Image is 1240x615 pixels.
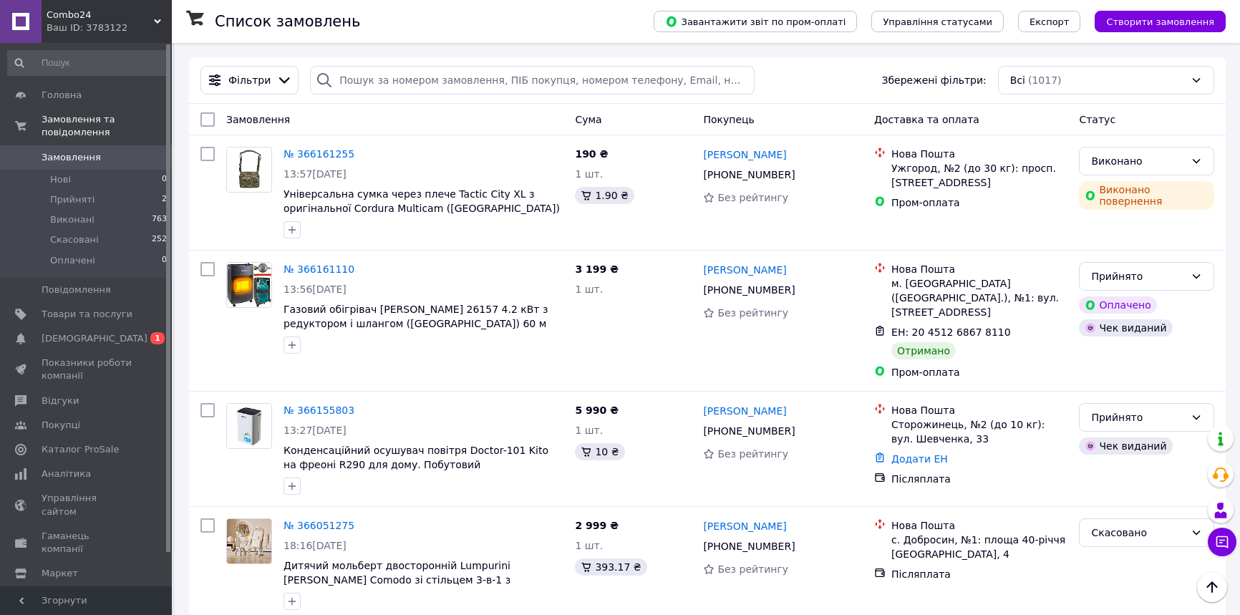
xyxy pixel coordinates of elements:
span: Товари та послуги [42,308,132,321]
a: Газовий обігрівач [PERSON_NAME] 26157 4.2 кВт з редуктором і шлангом ([GEOGRAPHIC_DATA]) 60 м [284,304,548,329]
span: Без рейтингу [717,307,788,319]
a: Створити замовлення [1080,15,1226,26]
span: Створити замовлення [1106,16,1214,27]
button: Управління статусами [871,11,1004,32]
span: 13:56[DATE] [284,284,347,295]
a: № 366161255 [284,148,354,160]
span: Головна [42,89,82,102]
div: Пром-оплата [891,365,1067,379]
span: 1 [150,332,165,344]
span: Прийняті [50,193,95,206]
span: 1 шт. [575,168,603,180]
span: Завантажити звіт по пром-оплаті [665,15,846,28]
img: Фото товару [237,147,261,192]
span: Показники роботи компанії [42,357,132,382]
span: Cума [575,114,601,125]
div: 10 ₴ [575,443,624,460]
span: Combo24 [47,9,154,21]
div: [PHONE_NUMBER] [700,421,798,441]
div: Виконано [1091,153,1185,169]
a: Універсальна сумка через плече Tactic City XL з оригінальної Cordura Multicam ([GEOGRAPHIC_DATA]) [284,188,560,214]
a: Додати ЕН [891,453,948,465]
a: [PERSON_NAME] [703,263,786,277]
a: Фото товару [226,147,272,193]
span: Доставка та оплата [874,114,979,125]
div: м. [GEOGRAPHIC_DATA] ([GEOGRAPHIC_DATA].), №1: вул. [STREET_ADDRESS] [891,276,1067,319]
a: [PERSON_NAME] [703,147,786,162]
a: [PERSON_NAME] [703,404,786,418]
div: Ужгород, №2 (до 30 кг): просп. [STREET_ADDRESS] [891,161,1067,190]
a: Дитячий мольберт двосторонній Lumpurini [PERSON_NAME] Comodo зі стільцем 3-в-1 з регулюванням вис... [284,560,510,600]
button: Наверх [1197,572,1227,602]
span: Без рейтингу [717,192,788,203]
span: 3 199 ₴ [575,263,619,275]
span: Управління статусами [883,16,992,27]
div: Чек виданий [1079,319,1172,336]
span: Без рейтингу [717,563,788,575]
span: ЕН: 20 4512 6867 8110 [891,326,1011,338]
img: Фото товару [227,263,271,307]
span: [DEMOGRAPHIC_DATA] [42,332,147,345]
span: Покупці [42,419,80,432]
a: [PERSON_NAME] [703,519,786,533]
span: 0 [162,254,167,267]
span: 18:16[DATE] [284,540,347,551]
span: 2 999 ₴ [575,520,619,531]
span: 1 шт. [575,284,603,295]
span: 252 [152,233,167,246]
div: Оплачено [1079,296,1156,314]
a: № 366051275 [284,520,354,531]
span: 13:57[DATE] [284,168,347,180]
div: Нова Пошта [891,403,1067,417]
button: Чат з покупцем [1208,528,1236,556]
span: (1017) [1028,74,1062,86]
span: Покупець [703,114,754,125]
div: Нова Пошта [891,262,1067,276]
span: Фільтри [228,73,271,87]
div: Чек виданий [1079,437,1172,455]
span: 2 [162,193,167,206]
a: Фото товару [226,518,272,564]
span: Маркет [42,567,78,580]
div: Сторожинець, №2 (до 10 кг): вул. Шевченка, 33 [891,417,1067,446]
img: Фото товару [227,519,271,563]
span: Замовлення та повідомлення [42,113,172,139]
img: Фото товару [227,404,271,448]
div: 1.90 ₴ [575,187,634,204]
div: с. Добросин, №1: площа 40-річчя [GEOGRAPHIC_DATA], 4 [891,533,1067,561]
span: 1 шт. [575,425,603,436]
a: Конденсаційний осушувач повітря Doctor-101 Kito на фреоні R290 для дому. Побутовий вологопоглинач з [284,445,548,485]
span: Скасовані [50,233,99,246]
div: 393.17 ₴ [575,558,646,576]
div: [PHONE_NUMBER] [700,536,798,556]
div: Скасовано [1091,525,1185,541]
button: Створити замовлення [1095,11,1226,32]
span: Нові [50,173,71,186]
div: Ваш ID: 3783122 [47,21,172,34]
span: Замовлення [226,114,290,125]
span: 1 шт. [575,540,603,551]
span: Оплачені [50,254,95,267]
span: Аналітика [42,468,91,480]
input: Пошук [7,50,168,76]
div: Пром-оплата [891,195,1067,210]
span: 13:27[DATE] [284,425,347,436]
div: Післяплата [891,567,1067,581]
div: [PHONE_NUMBER] [700,280,798,300]
span: Всі [1010,73,1025,87]
div: Виконано повернення [1079,181,1214,210]
div: Прийнято [1091,268,1185,284]
span: Без рейтингу [717,448,788,460]
div: Нова Пошта [891,147,1067,161]
span: Гаманець компанії [42,530,132,556]
span: 0 [162,173,167,186]
span: Повідомлення [42,284,111,296]
div: Післяплата [891,472,1067,486]
a: Фото товару [226,403,272,449]
a: Фото товару [226,262,272,308]
span: Збережені фільтри: [881,73,986,87]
